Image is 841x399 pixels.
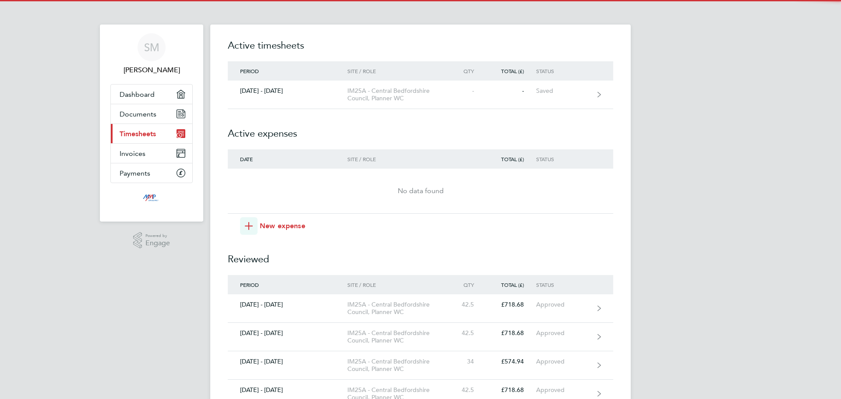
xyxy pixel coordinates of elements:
[486,386,536,394] div: £718.68
[347,68,448,74] div: Site / Role
[240,217,305,235] button: New expense
[144,42,159,53] span: SM
[448,87,486,95] div: -
[228,81,613,109] a: [DATE] - [DATE]IM25A - Central Bedfordshire Council, Planner WC--Saved
[347,87,448,102] div: IM25A - Central Bedfordshire Council, Planner WC
[228,358,347,365] div: [DATE] - [DATE]
[347,329,448,344] div: IM25A - Central Bedfordshire Council, Planner WC
[536,68,590,74] div: Status
[448,329,486,337] div: 42.5
[120,169,150,177] span: Payments
[536,87,590,95] div: Saved
[111,144,192,163] a: Invoices
[260,221,305,231] span: New expense
[486,282,536,288] div: Total (£)
[120,130,156,138] span: Timesheets
[228,323,613,351] a: [DATE] - [DATE]IM25A - Central Bedfordshire Council, Planner WC42.5£718.68Approved
[240,67,259,74] span: Period
[240,281,259,288] span: Period
[536,358,590,365] div: Approved
[228,329,347,337] div: [DATE] - [DATE]
[228,294,613,323] a: [DATE] - [DATE]IM25A - Central Bedfordshire Council, Planner WC42.5£718.68Approved
[145,240,170,247] span: Engage
[536,156,590,162] div: Status
[228,351,613,380] a: [DATE] - [DATE]IM25A - Central Bedfordshire Council, Planner WC34£574.94Approved
[110,33,193,75] a: SM[PERSON_NAME]
[536,329,590,337] div: Approved
[120,90,155,99] span: Dashboard
[347,301,448,316] div: IM25A - Central Bedfordshire Council, Planner WC
[347,358,448,373] div: IM25A - Central Bedfordshire Council, Planner WC
[448,282,486,288] div: Qty
[111,104,192,124] a: Documents
[228,109,613,149] h2: Active expenses
[536,386,590,394] div: Approved
[228,386,347,394] div: [DATE] - [DATE]
[228,235,613,275] h2: Reviewed
[486,358,536,365] div: £574.94
[486,87,536,95] div: -
[111,85,192,104] a: Dashboard
[486,156,536,162] div: Total (£)
[486,301,536,308] div: £718.68
[228,156,347,162] div: Date
[110,192,193,206] a: Go to home page
[536,301,590,308] div: Approved
[110,65,193,75] span: Sikandar Mahmood
[228,39,613,61] h2: Active timesheets
[486,68,536,74] div: Total (£)
[111,124,192,143] a: Timesheets
[448,386,486,394] div: 42.5
[347,282,448,288] div: Site / Role
[111,163,192,183] a: Payments
[228,87,347,95] div: [DATE] - [DATE]
[486,329,536,337] div: £718.68
[100,25,203,222] nav: Main navigation
[448,301,486,308] div: 42.5
[145,232,170,240] span: Powered by
[120,110,156,118] span: Documents
[536,282,590,288] div: Status
[228,186,613,196] div: No data found
[133,232,170,249] a: Powered byEngage
[139,192,164,206] img: mmpconsultancy-logo-retina.png
[120,149,145,158] span: Invoices
[228,301,347,308] div: [DATE] - [DATE]
[448,358,486,365] div: 34
[347,156,448,162] div: Site / Role
[448,68,486,74] div: Qty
